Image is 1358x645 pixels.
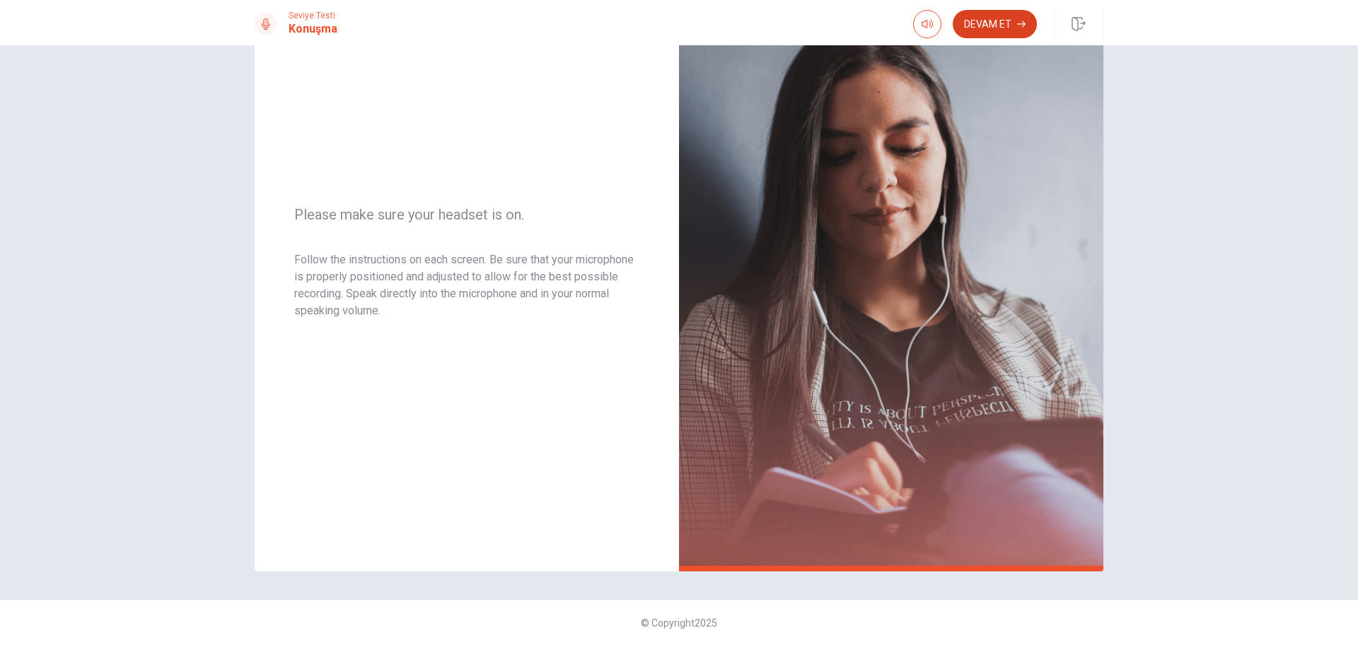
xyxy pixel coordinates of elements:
span: Seviye Testi [289,11,337,21]
button: Devam Et [953,10,1037,38]
h1: Konuşma [289,21,337,38]
span: Please make sure your headset is on. [294,206,639,223]
p: Follow the instructions on each screen. Be sure that your microphone is properly positioned and a... [294,251,639,319]
span: © Copyright 2025 [641,617,717,629]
